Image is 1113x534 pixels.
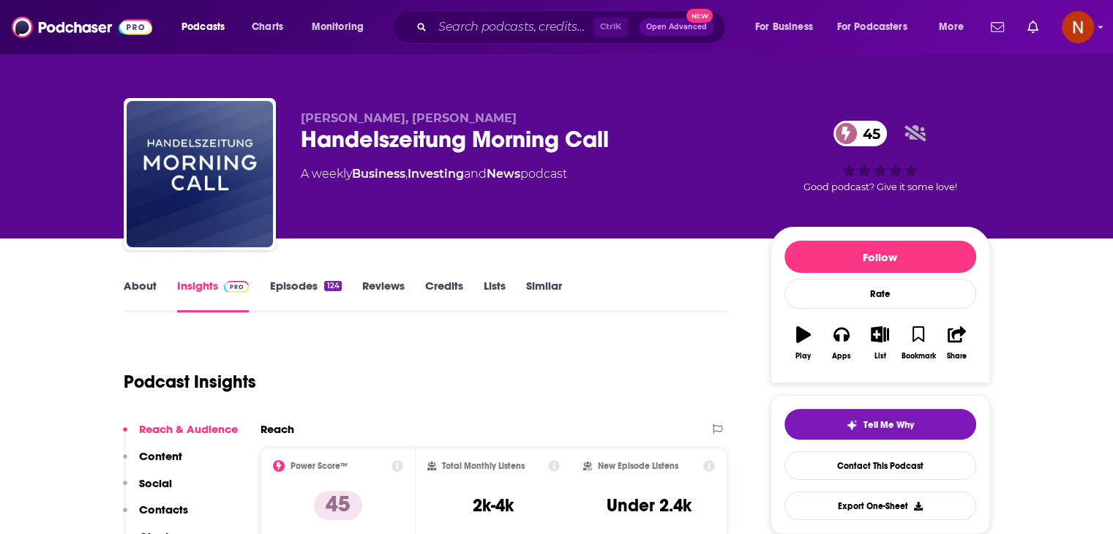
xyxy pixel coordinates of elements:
[123,476,172,503] button: Social
[803,181,957,192] span: Good podcast? Give it some love!
[224,281,250,293] img: Podchaser Pro
[593,18,628,37] span: Ctrl K
[929,15,982,39] button: open menu
[1062,11,1094,43] img: User Profile
[822,317,861,369] button: Apps
[526,279,562,312] a: Similar
[139,422,238,436] p: Reach & Audience
[12,13,152,41] img: Podchaser - Follow, Share and Rate Podcasts
[442,461,525,471] h2: Total Monthly Listens
[784,451,976,480] a: Contact This Podcast
[124,279,157,312] a: About
[408,167,464,181] a: Investing
[771,111,990,202] div: 45Good podcast? Give it some love!
[607,494,692,516] h3: Under 2.4k
[833,121,888,146] a: 45
[937,317,975,369] button: Share
[1022,15,1044,40] a: Show notifications dropdown
[863,419,914,431] span: Tell Me Why
[124,371,256,393] h1: Podcast Insights
[312,17,364,37] span: Monitoring
[901,352,935,361] div: Bookmark
[269,279,341,312] a: Episodes124
[828,15,929,39] button: open menu
[784,317,822,369] button: Play
[846,419,858,431] img: tell me why sparkle
[324,281,341,291] div: 124
[939,17,964,37] span: More
[832,352,851,361] div: Apps
[686,9,713,23] span: New
[123,422,238,449] button: Reach & Audience
[795,352,811,361] div: Play
[837,17,907,37] span: For Podcasters
[784,492,976,520] button: Export One-Sheet
[291,461,348,471] h2: Power Score™
[314,491,362,520] p: 45
[640,18,713,36] button: Open AdvancedNew
[181,17,225,37] span: Podcasts
[242,15,292,39] a: Charts
[406,10,740,44] div: Search podcasts, credits, & more...
[784,409,976,440] button: tell me why sparkleTell Me Why
[784,241,976,273] button: Follow
[848,121,888,146] span: 45
[352,167,405,181] a: Business
[745,15,831,39] button: open menu
[261,422,294,436] h2: Reach
[177,279,250,312] a: InsightsPodchaser Pro
[985,15,1010,40] a: Show notifications dropdown
[301,165,567,183] div: A weekly podcast
[473,494,514,516] h3: 2k-4k
[784,279,976,309] div: Rate
[899,317,937,369] button: Bookmark
[123,503,188,530] button: Contacts
[301,15,383,39] button: open menu
[947,352,967,361] div: Share
[874,352,886,361] div: List
[1062,11,1094,43] span: Logged in as AdelNBM
[139,503,188,516] p: Contacts
[598,461,678,471] h2: New Episode Listens
[484,279,506,312] a: Lists
[1062,11,1094,43] button: Show profile menu
[464,167,487,181] span: and
[127,101,273,247] img: Handelszeitung Morning Call
[487,167,520,181] a: News
[432,15,593,39] input: Search podcasts, credits, & more...
[646,23,707,31] span: Open Advanced
[301,111,517,125] span: [PERSON_NAME], [PERSON_NAME]
[139,476,172,490] p: Social
[123,449,182,476] button: Content
[139,449,182,463] p: Content
[425,279,463,312] a: Credits
[405,167,408,181] span: ,
[755,17,813,37] span: For Business
[861,317,899,369] button: List
[362,279,405,312] a: Reviews
[252,17,283,37] span: Charts
[171,15,244,39] button: open menu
